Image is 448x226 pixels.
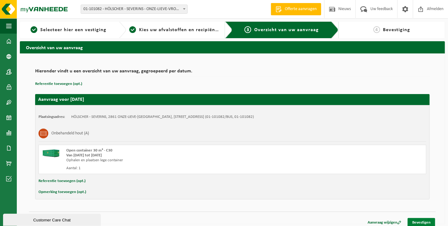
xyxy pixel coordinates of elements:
span: Open container 30 m³ - C30 [66,148,112,152]
strong: Aanvraag voor [DATE] [38,97,84,102]
div: Aantal: 1 [66,166,257,171]
div: Ophalen en plaatsen lege container [66,158,257,163]
a: 2Kies uw afvalstoffen en recipiënten [129,26,220,34]
img: HK-XC-30-GN-00.png [42,148,60,157]
span: Overzicht van uw aanvraag [254,27,319,32]
span: 4 [373,26,380,33]
a: Offerte aanvragen [271,3,321,15]
strong: Van [DATE] tot [DATE] [66,153,102,157]
span: 01-101082 - HÖLSCHER - SEVERINS - ONZE-LIEVE-VROUW-WAVER [81,5,188,14]
iframe: chat widget [3,213,102,226]
button: Opmerking toevoegen (opt.) [39,188,86,196]
button: Referentie toevoegen (opt.) [35,80,82,88]
button: Referentie toevoegen (opt.) [39,177,86,185]
h2: Hieronder vindt u een overzicht van uw aanvraag, gegroepeerd per datum. [35,69,430,77]
span: 01-101082 - HÖLSCHER - SEVERINS - ONZE-LIEVE-VROUW-WAVER [81,5,187,13]
strong: Plaatsingsadres: [39,115,65,119]
span: Kies uw afvalstoffen en recipiënten [139,27,223,32]
a: 1Selecteer hier een vestiging [23,26,114,34]
h2: Overzicht van uw aanvraag [20,41,445,53]
span: Bevestiging [383,27,410,32]
span: Selecteer hier een vestiging [40,27,106,32]
span: 1 [31,26,37,33]
h3: Onbehandeld hout (A) [51,129,89,138]
td: HÖLSCHER - SEVERINS, 2861 ONZE-LIEVE-[GEOGRAPHIC_DATA], [STREET_ADDRESS] (01-101082/BUS, 01-101082) [71,115,254,119]
span: 3 [244,26,251,33]
span: 2 [129,26,136,33]
span: Offerte aanvragen [283,6,318,12]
